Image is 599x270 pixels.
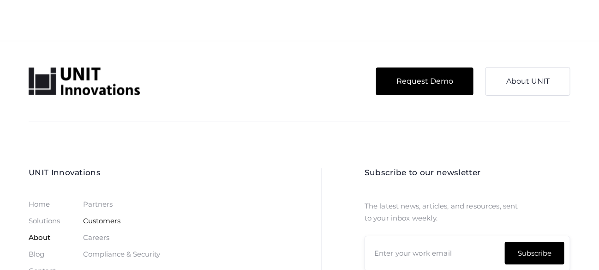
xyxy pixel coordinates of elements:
[505,242,564,264] input: Subscribe
[83,234,109,241] a: Careers
[365,200,526,224] p: The latest news, articles, and resources, sent to your inbox weekly.
[29,251,44,258] a: Blog
[29,201,50,208] a: Home
[485,67,570,96] a: About UNIT
[83,217,120,225] a: Customers
[376,67,473,95] a: Request Demo
[365,168,570,177] h2: Subscribe to our newsletter
[29,234,50,241] a: About
[83,201,113,208] a: Partners
[83,251,160,258] a: Compliance & Security
[29,217,60,225] a: Solutions
[29,168,160,177] h2: UNIT Innovations
[553,226,599,270] iframe: Chat Widget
